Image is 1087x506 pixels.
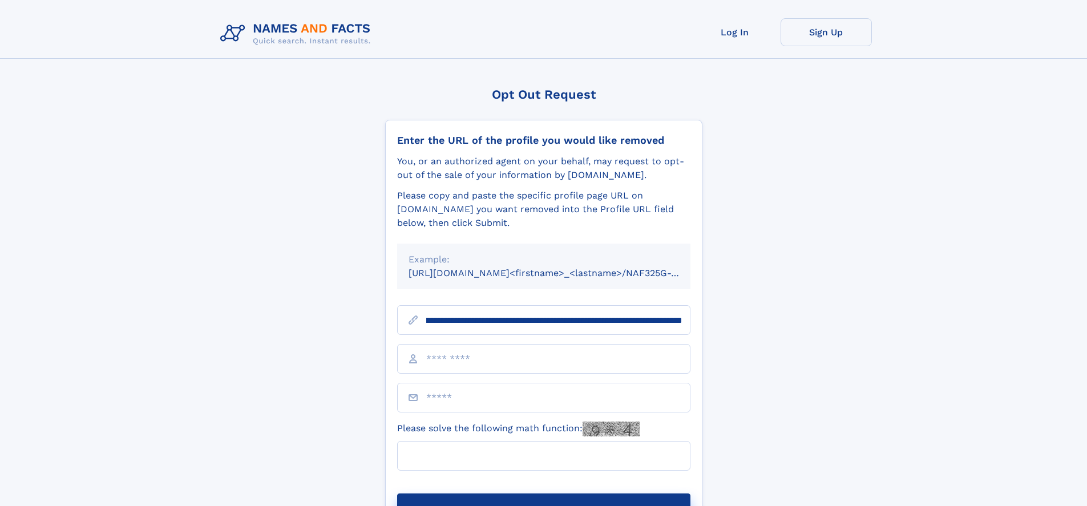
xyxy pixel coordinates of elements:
[409,253,679,266] div: Example:
[397,155,690,182] div: You, or an authorized agent on your behalf, may request to opt-out of the sale of your informatio...
[397,422,640,436] label: Please solve the following math function:
[409,268,712,278] small: [URL][DOMAIN_NAME]<firstname>_<lastname>/NAF325G-xxxxxxxx
[689,18,781,46] a: Log In
[385,87,702,102] div: Opt Out Request
[216,18,380,49] img: Logo Names and Facts
[781,18,872,46] a: Sign Up
[397,134,690,147] div: Enter the URL of the profile you would like removed
[397,189,690,230] div: Please copy and paste the specific profile page URL on [DOMAIN_NAME] you want removed into the Pr...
